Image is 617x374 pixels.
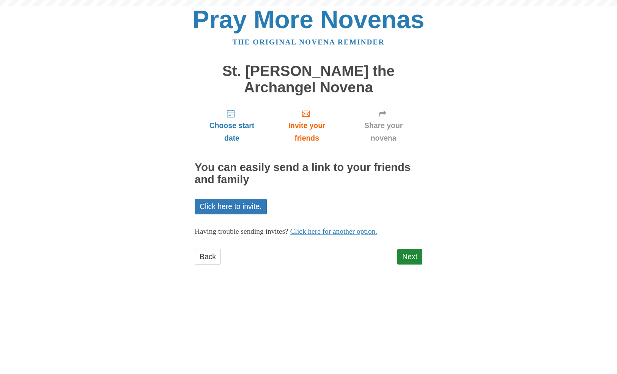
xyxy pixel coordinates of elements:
[193,5,425,33] a: Pray More Novenas
[233,38,385,46] a: The original novena reminder
[195,199,267,214] a: Click here to invite.
[397,249,422,265] a: Next
[290,227,378,235] a: Click here for another option.
[269,103,345,148] a: Invite your friends
[202,119,261,144] span: Choose start date
[195,249,221,265] a: Back
[352,119,415,144] span: Share your novena
[277,119,337,144] span: Invite your friends
[195,103,269,148] a: Choose start date
[195,162,422,186] h2: You can easily send a link to your friends and family
[195,63,422,95] h1: St. [PERSON_NAME] the Archangel Novena
[345,103,422,148] a: Share your novena
[195,227,288,235] span: Having trouble sending invites?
